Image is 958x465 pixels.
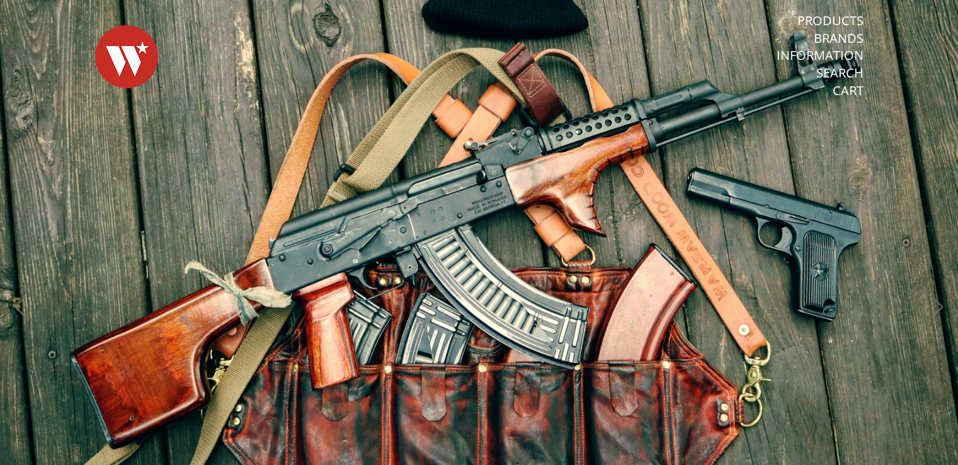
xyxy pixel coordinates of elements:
[6,295,34,323] button: Previous
[797,13,864,29] a: Products
[833,83,864,99] a: Cart
[816,65,864,81] a: Search
[95,13,158,101] img: Warsaw Wood Co.
[814,30,864,47] a: Brands
[777,47,864,64] a: Information
[924,295,952,323] button: Next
